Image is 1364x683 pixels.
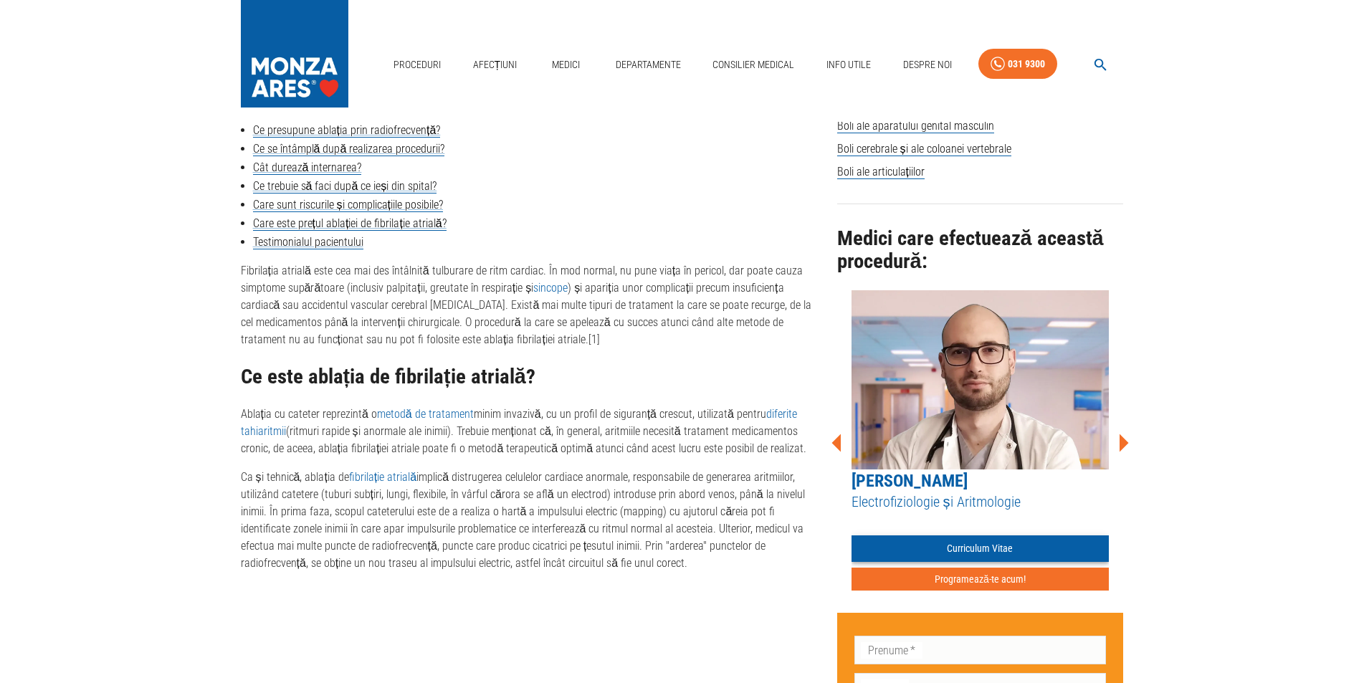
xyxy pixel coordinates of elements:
h2: Ce este ablația de fibrilație atrială? [241,366,826,388]
button: Programează-te acum! [852,568,1110,591]
a: fibrilație atrială [349,470,416,484]
a: Consilier Medical [707,50,800,80]
a: [PERSON_NAME] [852,471,968,491]
span: Boli cerebrale și ale coloanei vertebrale [837,142,1011,156]
span: Boli ale articulațiilor [837,165,925,179]
a: Curriculum Vitae [852,535,1110,562]
a: Cât durează internarea? [253,161,362,175]
a: Care sunt riscurile și complicațiile posibile? [253,198,443,212]
a: metodă de tratament [377,407,474,421]
a: Info Utile [821,50,877,80]
a: Ce presupune ablația prin radiofrecvență? [253,123,441,138]
p: Ca și tehnică, ablația de implică distrugerea celulelor cardiace anormale, responsabile de genera... [241,469,826,572]
a: 031 9300 [978,49,1057,80]
span: Boli ale aparatului genital masculin [837,119,994,133]
a: Medici [543,50,589,80]
h5: Electrofiziologie și Aritmologie [852,492,1110,512]
a: Afecțiuni [467,50,523,80]
a: sincope [533,281,568,295]
a: Testimonialul pacientului [253,235,363,249]
h2: Medici care efectuează această procedură: [837,227,1124,272]
p: Ablația cu cateter reprezintă o minim invazivă, cu un profil de siguranță crescut, utilizată pent... [241,406,826,457]
a: Ce se întâmplă după realizarea procedurii? [253,142,445,156]
a: Departamente [610,50,687,80]
a: Ce trebuie să faci după ce ieși din spital? [253,179,437,194]
p: Fibrilația atrială este cea mai des întâlnită tulburare de ritm cardiac. În mod normal, nu pune v... [241,262,826,348]
div: 031 9300 [1008,55,1045,73]
a: Care este prețul ablației de fibrilație atrială? [253,216,447,231]
a: Proceduri [388,50,447,80]
a: diferite tahiaritmii [241,407,797,438]
a: Despre Noi [897,50,958,80]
